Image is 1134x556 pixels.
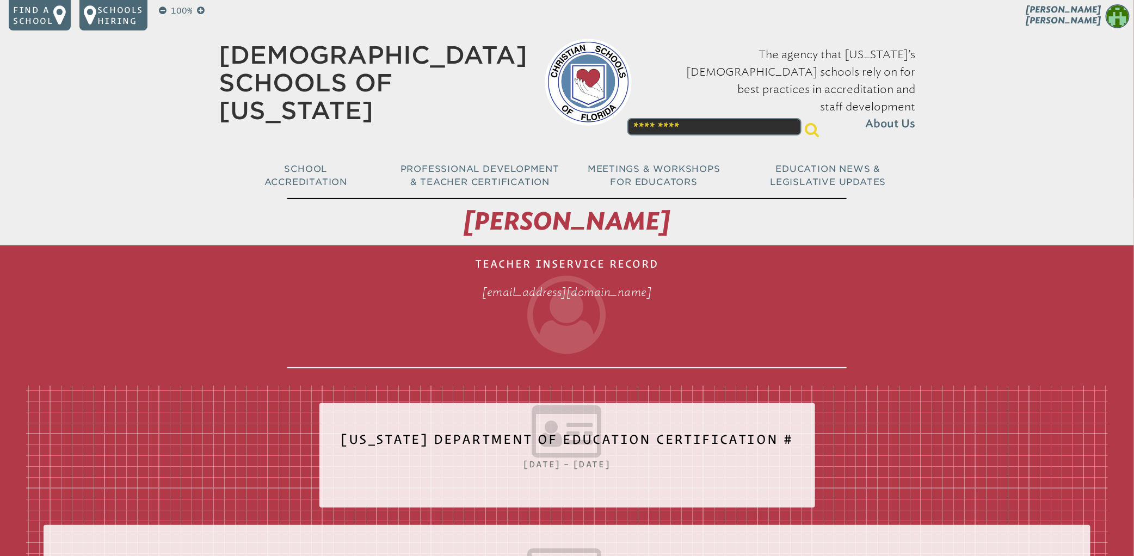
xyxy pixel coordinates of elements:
[1106,4,1130,28] img: 8e0024a7efb21e25e1e474f07d1b8f3e
[400,164,559,187] span: Professional Development & Teacher Certification
[287,250,847,368] h1: Teacher Inservice Record
[588,164,720,187] span: Meetings & Workshops for Educators
[219,41,527,125] a: [DEMOGRAPHIC_DATA] Schools of [US_STATE]
[13,4,53,26] p: Find a school
[865,115,915,133] span: About Us
[1026,4,1101,26] span: [PERSON_NAME] [PERSON_NAME]
[524,459,611,469] span: [DATE] – [DATE]
[97,4,143,26] p: Schools Hiring
[545,39,632,126] img: csf-logo-web-colors.png
[770,164,886,187] span: Education News & Legislative Updates
[341,425,793,462] h2: [US_STATE] Department of Education Certification #
[169,4,195,17] p: 100%
[464,207,670,236] span: [PERSON_NAME]
[649,46,915,133] p: The agency that [US_STATE]’s [DEMOGRAPHIC_DATA] schools rely on for best practices in accreditati...
[264,164,347,187] span: School Accreditation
